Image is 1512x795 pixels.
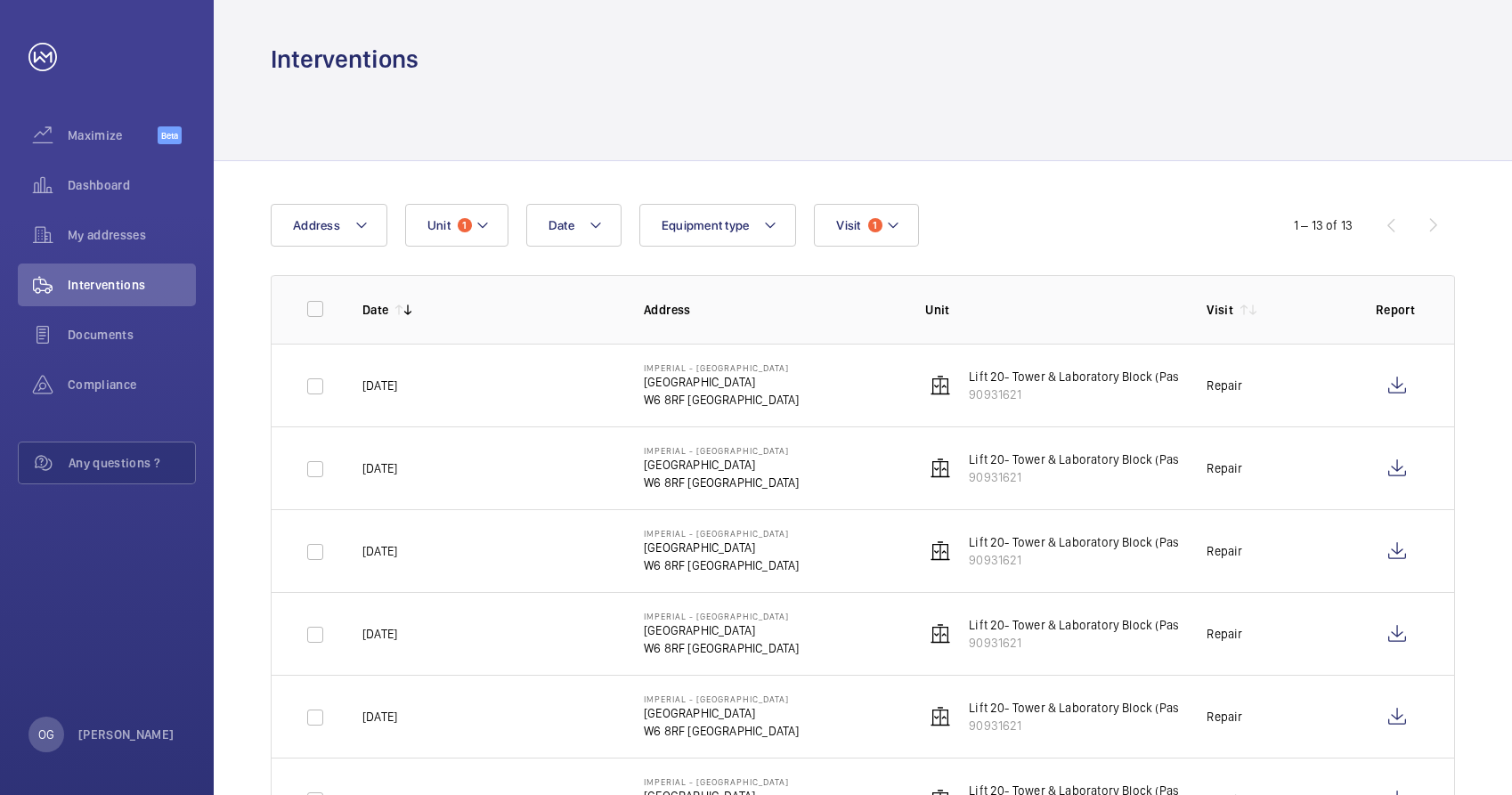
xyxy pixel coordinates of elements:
[69,454,195,472] span: Any questions ?
[68,176,196,194] span: Dashboard
[814,204,918,247] button: Visit1
[644,301,897,319] p: Address
[1207,708,1242,726] div: Repair
[644,456,799,474] p: [GEOGRAPHIC_DATA]
[639,204,797,247] button: Equipment type
[644,639,799,657] p: W6 8RF [GEOGRAPHIC_DATA]
[969,634,1221,652] p: 90931621
[930,540,951,562] img: elevator.svg
[969,551,1221,569] p: 90931621
[1207,625,1242,643] div: Repair
[362,625,397,643] p: [DATE]
[68,326,196,344] span: Documents
[644,556,799,574] p: W6 8RF [GEOGRAPHIC_DATA]
[68,226,196,244] span: My addresses
[868,218,882,232] span: 1
[969,385,1221,403] p: 90931621
[644,391,799,409] p: W6 8RF [GEOGRAPHIC_DATA]
[1207,377,1242,394] div: Repair
[644,362,799,373] p: Imperial - [GEOGRAPHIC_DATA]
[969,450,1221,468] p: Lift 20- Tower & Laboratory Block (Passenger)
[362,708,397,726] p: [DATE]
[662,218,750,232] span: Equipment type
[362,377,397,394] p: [DATE]
[526,204,622,247] button: Date
[271,204,387,247] button: Address
[930,623,951,645] img: elevator.svg
[1207,301,1233,319] p: Visit
[969,717,1221,734] p: 90931621
[427,218,451,232] span: Unit
[271,43,419,76] h1: Interventions
[68,376,196,393] span: Compliance
[1207,459,1242,477] div: Repair
[68,126,158,144] span: Maximize
[930,458,951,479] img: elevator.svg
[405,204,508,247] button: Unit1
[644,722,799,740] p: W6 8RF [GEOGRAPHIC_DATA]
[644,474,799,491] p: W6 8RF [GEOGRAPHIC_DATA]
[644,694,799,704] p: Imperial - [GEOGRAPHIC_DATA]
[644,445,799,456] p: Imperial - [GEOGRAPHIC_DATA]
[925,301,1178,319] p: Unit
[969,368,1221,385] p: Lift 20- Tower & Laboratory Block (Passenger)
[969,699,1221,717] p: Lift 20- Tower & Laboratory Block (Passenger)
[930,706,951,727] img: elevator.svg
[969,468,1221,486] p: 90931621
[1294,216,1353,234] div: 1 – 13 of 13
[644,373,799,391] p: [GEOGRAPHIC_DATA]
[158,126,182,144] span: Beta
[644,621,799,639] p: [GEOGRAPHIC_DATA]
[362,301,388,319] p: Date
[1207,542,1242,560] div: Repair
[78,726,175,743] p: [PERSON_NAME]
[836,218,860,232] span: Visit
[644,539,799,556] p: [GEOGRAPHIC_DATA]
[362,459,397,477] p: [DATE]
[38,726,54,743] p: OG
[549,218,574,232] span: Date
[362,542,397,560] p: [DATE]
[644,704,799,722] p: [GEOGRAPHIC_DATA]
[969,616,1221,634] p: Lift 20- Tower & Laboratory Block (Passenger)
[293,218,340,232] span: Address
[930,375,951,396] img: elevator.svg
[1376,301,1419,319] p: Report
[68,276,196,294] span: Interventions
[969,533,1221,551] p: Lift 20- Tower & Laboratory Block (Passenger)
[644,528,799,539] p: Imperial - [GEOGRAPHIC_DATA]
[458,218,472,232] span: 1
[644,776,799,787] p: Imperial - [GEOGRAPHIC_DATA]
[644,611,799,621] p: Imperial - [GEOGRAPHIC_DATA]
